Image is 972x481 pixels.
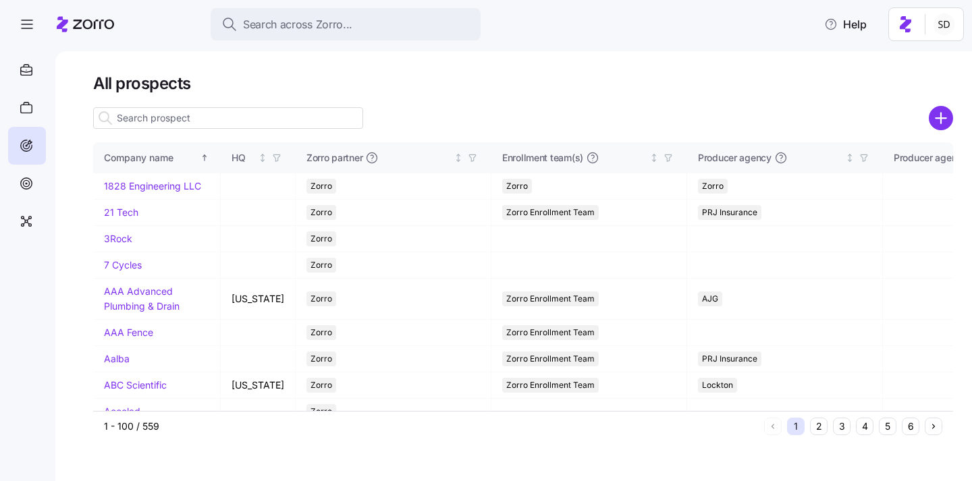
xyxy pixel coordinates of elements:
[491,142,687,173] th: Enrollment team(s)Not sorted
[902,418,919,435] button: 6
[104,405,140,417] a: Accolad
[454,153,463,163] div: Not sorted
[925,418,942,435] button: Next page
[702,351,757,366] span: PRJ Insurance
[813,11,878,38] button: Help
[93,142,221,173] th: Company nameSorted ascending
[93,73,953,94] h1: All prospects
[502,151,583,165] span: Enrollment team(s)
[833,418,850,435] button: 3
[310,179,332,194] span: Zorro
[104,285,180,312] a: AAA Advanced Plumbing & Drain
[243,16,352,33] span: Search across Zorro...
[506,205,595,220] span: Zorro Enrollment Team
[104,327,153,338] a: AAA Fence
[310,205,332,220] span: Zorro
[310,378,332,393] span: Zorro
[934,13,955,35] img: 038087f1531ae87852c32fa7be65e69b
[104,206,138,218] a: 21 Tech
[104,379,167,391] a: ABC Scientific
[506,351,595,366] span: Zorro Enrollment Team
[104,353,130,364] a: Aalba
[104,259,142,271] a: 7 Cycles
[104,233,132,244] a: 3Rock
[764,418,782,435] button: Previous page
[104,420,759,433] div: 1 - 100 / 559
[310,325,332,340] span: Zorro
[306,151,362,165] span: Zorro partner
[687,142,883,173] th: Producer agencyNot sorted
[698,151,772,165] span: Producer agency
[702,179,724,194] span: Zorro
[310,258,332,273] span: Zorro
[702,378,733,393] span: Lockton
[221,142,296,173] th: HQNot sorted
[310,404,332,419] span: Zorro
[506,378,595,393] span: Zorro Enrollment Team
[506,291,595,306] span: Zorro Enrollment Team
[845,153,855,163] div: Not sorted
[856,418,873,435] button: 4
[104,150,198,165] div: Company name
[310,351,332,366] span: Zorro
[221,372,296,399] td: [US_STATE]
[824,16,867,32] span: Help
[506,325,595,340] span: Zorro Enrollment Team
[310,231,332,246] span: Zorro
[506,179,528,194] span: Zorro
[787,418,805,435] button: 1
[649,153,659,163] div: Not sorted
[211,8,481,40] button: Search across Zorro...
[232,150,255,165] div: HQ
[200,153,209,163] div: Sorted ascending
[702,205,757,220] span: PRJ Insurance
[221,279,296,319] td: [US_STATE]
[929,106,953,130] svg: add icon
[310,291,332,306] span: Zorro
[894,151,960,165] span: Producer agent
[258,153,267,163] div: Not sorted
[879,418,896,435] button: 5
[93,107,363,129] input: Search prospect
[296,142,491,173] th: Zorro partnerNot sorted
[810,418,828,435] button: 2
[702,291,718,306] span: AJG
[104,180,201,192] a: 1828 Engineering LLC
